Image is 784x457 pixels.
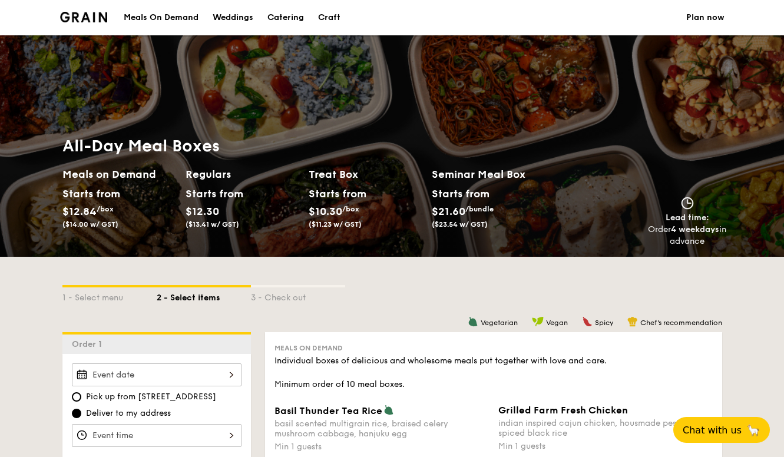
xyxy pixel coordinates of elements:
[671,224,719,234] strong: 4 weekdays
[72,424,242,447] input: Event time
[186,220,239,228] span: ($13.41 w/ GST)
[648,224,727,247] div: Order in advance
[546,319,568,327] span: Vegan
[62,185,115,203] div: Starts from
[62,287,157,304] div: 1 - Select menu
[309,185,361,203] div: Starts from
[679,197,696,210] img: icon-clock.2db775ea.svg
[432,185,489,203] div: Starts from
[72,409,81,418] input: Deliver to my address
[383,405,394,415] img: icon-vegetarian.fe4039eb.svg
[186,185,238,203] div: Starts from
[432,205,465,218] span: $21.60
[186,166,299,183] h2: Regulars
[157,287,251,304] div: 2 - Select items
[97,205,114,213] span: /box
[342,205,359,213] span: /box
[186,205,219,218] span: $12.30
[432,166,555,183] h2: Seminar Meal Box
[274,344,343,352] span: Meals on Demand
[62,205,97,218] span: $12.84
[666,213,709,223] span: Lead time:
[532,316,544,327] img: icon-vegan.f8ff3823.svg
[640,319,722,327] span: Chef's recommendation
[468,316,478,327] img: icon-vegetarian.fe4039eb.svg
[251,287,345,304] div: 3 - Check out
[274,419,489,439] div: basil scented multigrain rice, braised celery mushroom cabbage, hanjuku egg
[498,418,713,438] div: indian inspired cajun chicken, housmade pesto, spiced black rice
[582,316,593,327] img: icon-spicy.37a8142b.svg
[274,405,382,416] span: Basil Thunder Tea Rice
[595,319,613,327] span: Spicy
[62,220,118,228] span: ($14.00 w/ GST)
[465,205,494,213] span: /bundle
[62,166,176,183] h2: Meals on Demand
[627,316,638,327] img: icon-chef-hat.a58ddaea.svg
[683,425,742,436] span: Chat with us
[498,441,713,452] div: Min 1 guests
[309,220,362,228] span: ($11.23 w/ GST)
[274,355,713,390] div: Individual boxes of delicious and wholesome meals put together with love and care. Minimum order ...
[309,166,422,183] h2: Treat Box
[60,12,108,22] img: Grain
[86,391,216,403] span: Pick up from [STREET_ADDRESS]
[432,220,488,228] span: ($23.54 w/ GST)
[72,392,81,402] input: Pick up from [STREET_ADDRESS]
[72,339,107,349] span: Order 1
[72,363,242,386] input: Event date
[746,423,760,437] span: 🦙
[274,441,489,453] div: Min 1 guests
[86,408,171,419] span: Deliver to my address
[60,12,108,22] a: Logotype
[481,319,518,327] span: Vegetarian
[62,135,555,157] h1: All-Day Meal Boxes
[498,405,628,416] span: Grilled Farm Fresh Chicken
[673,417,770,443] button: Chat with us🦙
[309,205,342,218] span: $10.30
